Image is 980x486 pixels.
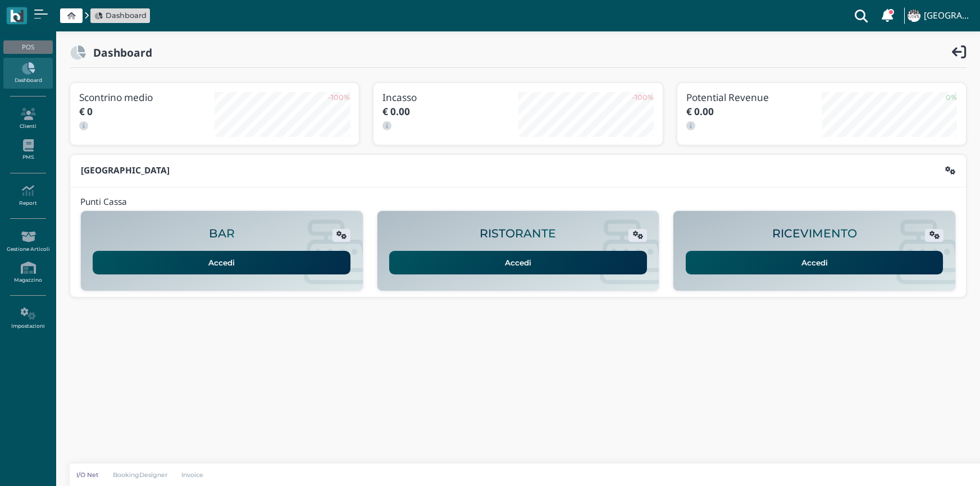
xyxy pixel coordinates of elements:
[80,198,127,207] h4: Punti Cassa
[382,92,518,103] h3: Incasso
[94,10,147,21] a: Dashboard
[900,451,970,476] iframe: Help widget launcher
[3,226,52,257] a: Gestione Articoli
[3,180,52,211] a: Report
[3,257,52,288] a: Magazzino
[3,40,52,54] div: POS
[209,227,235,240] h2: BAR
[686,92,822,103] h3: Potential Revenue
[93,251,350,274] a: Accedi
[10,10,23,22] img: logo
[3,103,52,134] a: Clienti
[382,105,410,118] b: € 0.00
[79,105,93,118] b: € 0
[3,303,52,334] a: Impostazioni
[3,58,52,89] a: Dashboard
[908,10,920,22] img: ...
[924,11,973,21] h4: [GEOGRAPHIC_DATA]
[480,227,556,240] h2: RISTORANTE
[686,105,714,118] b: € 0.00
[81,164,170,176] b: [GEOGRAPHIC_DATA]
[389,251,647,274] a: Accedi
[106,10,147,21] span: Dashboard
[906,2,973,29] a: ... [GEOGRAPHIC_DATA]
[686,251,943,274] a: Accedi
[772,227,857,240] h2: RICEVIMENTO
[79,92,215,103] h3: Scontrino medio
[86,47,152,58] h2: Dashboard
[3,135,52,166] a: PMS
